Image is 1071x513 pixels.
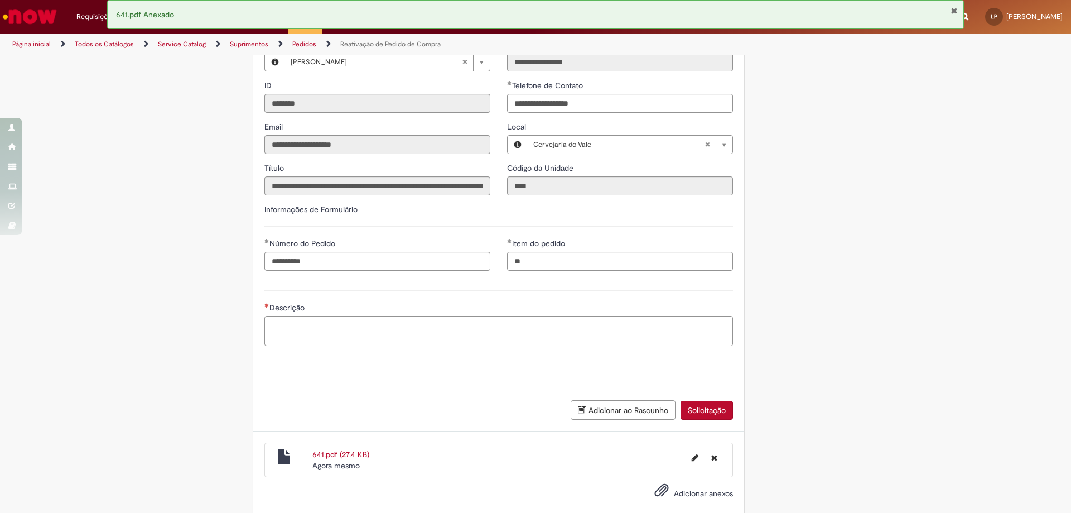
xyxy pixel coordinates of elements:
[507,239,512,243] span: Obrigatório Preenchido
[291,53,462,71] span: [PERSON_NAME]
[456,53,473,71] abbr: Limpar campo Favorecido
[76,11,115,22] span: Requisições
[116,9,174,20] span: 641.pdf Anexado
[507,162,576,174] label: Somente leitura - Código da Unidade
[265,53,285,71] button: Favorecido, Visualizar este registro Luis Guilherme Marques Do Prado
[12,40,51,49] a: Página inicial
[1,6,59,28] img: ServiceNow
[512,238,567,248] span: Item do pedido
[571,400,676,420] button: Adicionar ao Rascunho
[8,34,706,55] ul: Trilhas de página
[158,40,206,49] a: Service Catalog
[507,52,733,71] input: Departamento
[507,176,733,195] input: Código da Unidade
[685,449,705,467] button: Editar nome de arquivo 641.pdf
[705,449,724,467] button: Excluir 641.pdf
[264,252,490,271] input: Número do Pedido
[528,136,732,154] a: Cervejaria do ValeLimpar campo Local
[507,81,512,85] span: Obrigatório Preenchido
[264,122,285,132] span: Somente leitura - Email
[285,53,490,71] a: [PERSON_NAME]Limpar campo Favorecido
[264,94,490,113] input: ID
[264,135,490,154] input: Email
[269,303,307,313] span: Descrição
[264,239,269,243] span: Obrigatório Preenchido
[264,176,490,195] input: Título
[991,13,997,20] span: LP
[312,461,360,471] span: Agora mesmo
[264,80,274,91] label: Somente leitura - ID
[508,136,528,154] button: Local, Visualizar este registro Cervejaria do Vale
[507,122,528,132] span: Local
[681,401,733,420] button: Solicitação
[507,252,733,271] input: Item do pedido
[264,80,274,90] span: Somente leitura - ID
[292,40,316,49] a: Pedidos
[264,163,286,173] span: Somente leitura - Título
[264,121,285,132] label: Somente leitura - Email
[264,316,733,346] textarea: Descrição
[312,449,369,459] a: 641.pdf (27.4 KB)
[75,40,134,49] a: Todos os Catálogos
[230,40,268,49] a: Suprimentos
[264,162,286,174] label: Somente leitura - Título
[512,80,585,90] span: Telefone de Contato
[652,480,672,506] button: Adicionar anexos
[269,238,337,248] span: Número do Pedido
[507,163,576,173] span: Somente leitura - Código da Unidade
[507,94,733,113] input: Telefone de Contato
[533,136,705,154] span: Cervejaria do Vale
[674,488,733,498] span: Adicionar anexos
[1006,12,1063,21] span: [PERSON_NAME]
[699,136,716,154] abbr: Limpar campo Local
[340,40,441,49] a: Reativação de Pedido de Compra
[951,6,958,15] button: Fechar Notificação
[264,204,358,214] label: Informações de Formulário
[312,461,360,471] time: 29/09/2025 13:09:35
[264,303,269,308] span: Necessários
